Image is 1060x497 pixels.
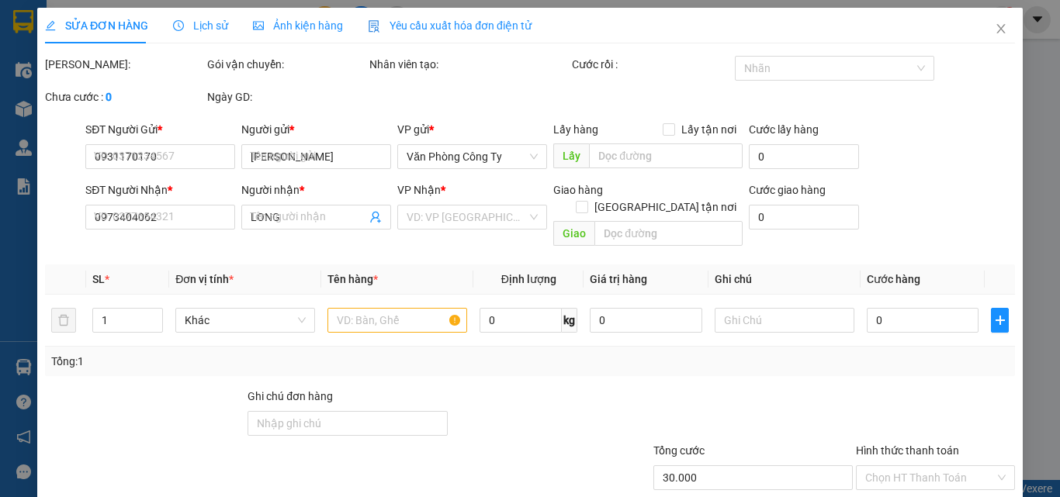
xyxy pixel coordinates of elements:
button: delete [51,308,76,333]
span: Lấy hàng [553,123,598,136]
div: Ngày GD: [207,88,366,105]
span: Khác [185,309,306,332]
span: Tổng cước [653,444,705,457]
input: Dọc đường [589,143,742,168]
span: picture [253,20,264,31]
span: Yêu cầu xuất hóa đơn điện tử [368,19,532,32]
span: Đơn vị tính [175,273,234,285]
span: plus [992,314,1008,326]
span: VP Nhận [397,184,441,196]
input: Dọc đường [594,221,742,246]
div: Nhân viên tạo: [369,56,569,73]
div: VP gửi [397,121,547,138]
div: Cước rồi : [572,56,731,73]
label: Cước lấy hàng [748,123,818,136]
span: clock-circle [173,20,184,31]
input: Cước lấy hàng [748,144,859,169]
label: Cước giao hàng [748,184,825,196]
span: Ảnh kiện hàng [253,19,343,32]
span: kg [562,308,577,333]
div: Gói vận chuyển: [207,56,366,73]
span: Giá trị hàng [590,273,647,285]
button: plus [991,308,1009,333]
div: Tổng: 1 [51,353,410,370]
div: Người nhận [241,181,391,198]
div: SĐT Người Nhận [85,181,235,198]
div: Chưa cước : [45,88,204,105]
span: [GEOGRAPHIC_DATA] tận nơi [587,198,742,216]
label: Hình thức thanh toán [856,444,959,457]
input: Ghi chú đơn hàng [248,411,447,436]
b: 0 [106,91,112,103]
span: Văn Phòng Công Ty [407,145,538,168]
label: Ghi chú đơn hàng [248,390,333,402]
input: VD: Bàn, Ghế [327,308,467,333]
div: Người gửi [241,121,391,138]
span: edit [45,20,56,31]
span: Tên hàng [327,273,378,285]
span: Giao hàng [553,184,603,196]
span: Định lượng [501,273,556,285]
span: user-add [369,211,382,223]
span: Cước hàng [867,273,920,285]
th: Ghi chú [708,264,861,295]
div: [PERSON_NAME]: [45,56,204,73]
span: Lấy tận nơi [674,121,742,138]
span: SỬA ĐƠN HÀNG [45,19,148,32]
span: SL [92,273,105,285]
span: close [995,22,1007,35]
img: icon [368,20,380,33]
span: Lấy [553,143,589,168]
span: Lịch sử [173,19,228,32]
span: Giao [553,221,594,246]
input: Cước giao hàng [748,205,859,230]
div: SĐT Người Gửi [85,121,235,138]
button: Close [979,8,1023,51]
input: Ghi Chú [715,308,854,333]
